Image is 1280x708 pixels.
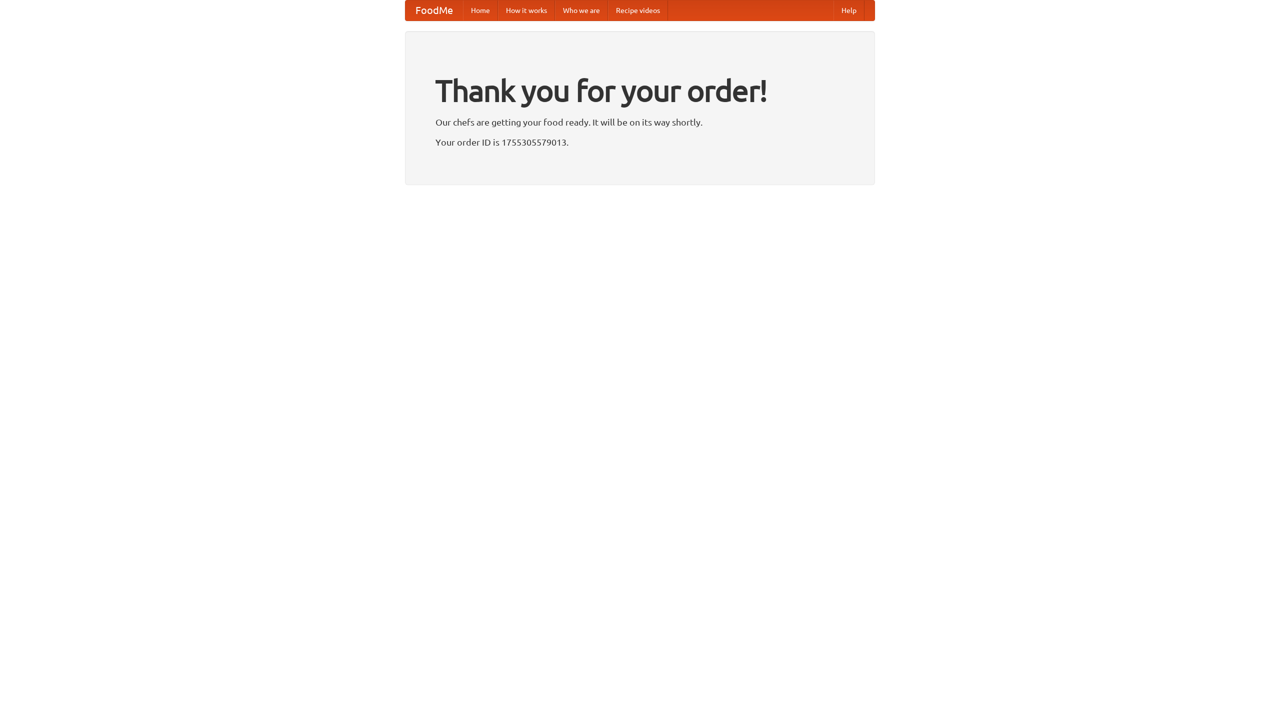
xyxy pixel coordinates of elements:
p: Your order ID is 1755305579013. [435,135,844,150]
h1: Thank you for your order! [435,67,844,115]
a: Recipe videos [608,1,668,21]
a: Who we are [555,1,608,21]
a: Home [463,1,498,21]
a: How it works [498,1,555,21]
a: FoodMe [405,1,463,21]
p: Our chefs are getting your food ready. It will be on its way shortly. [435,115,844,130]
a: Help [833,1,864,21]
